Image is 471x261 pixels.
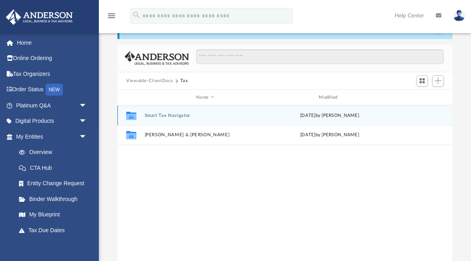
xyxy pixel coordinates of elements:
[107,15,116,21] a: menu
[300,133,316,137] span: [DATE]
[453,10,465,21] img: User Pic
[145,133,266,138] button: [PERSON_NAME] & [PERSON_NAME]
[121,94,141,101] div: id
[196,49,444,64] input: Search files and folders
[6,98,99,113] a: Platinum Q&Aarrow_drop_down
[11,207,95,223] a: My Blueprint
[11,222,99,238] a: Tax Due Dates
[11,191,99,207] a: Binder Walkthrough
[132,11,141,19] i: search
[269,94,390,101] div: Modified
[432,75,444,86] button: Add
[45,84,63,96] div: NEW
[6,129,99,145] a: My Entitiesarrow_drop_down
[145,113,266,118] button: Smart Tax Navigator
[393,94,449,101] div: id
[11,145,99,160] a: Overview
[269,112,390,119] div: by [PERSON_NAME]
[79,98,95,114] span: arrow_drop_down
[180,77,188,84] button: Tax
[6,82,99,98] a: Order StatusNEW
[79,113,95,130] span: arrow_drop_down
[4,9,75,25] img: Anderson Advisors Platinum Portal
[6,35,99,51] a: Home
[11,176,99,192] a: Entity Change Request
[6,51,99,66] a: Online Ordering
[416,75,428,86] button: Switch to Grid View
[126,77,173,84] button: Viewable-ClientDocs
[79,129,95,145] span: arrow_drop_down
[6,113,99,129] a: Digital Productsarrow_drop_down
[144,94,266,101] div: Name
[300,113,316,118] span: [DATE]
[6,66,99,82] a: Tax Organizers
[107,11,116,21] i: menu
[11,160,99,176] a: CTA Hub
[269,131,390,139] div: by [PERSON_NAME]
